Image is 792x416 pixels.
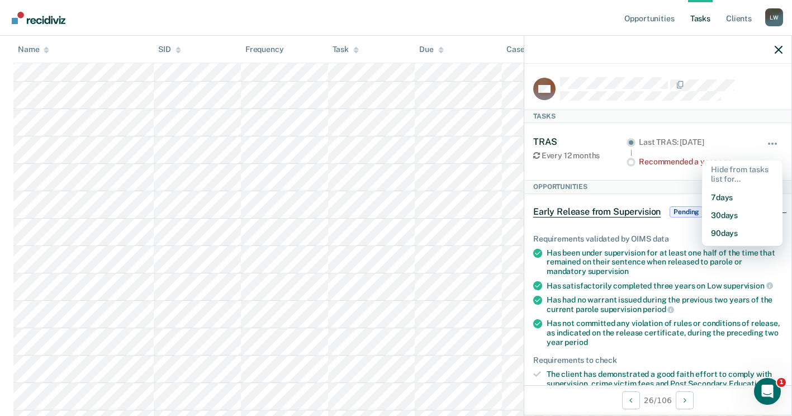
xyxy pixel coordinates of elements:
[565,338,587,347] span: period
[547,370,782,398] div: The client has demonstrated a good faith effort to comply with supervision, crime victim fees and...
[333,45,359,54] div: Task
[547,295,782,314] div: Has had no warrant issued during the previous two years of the current parole supervision
[670,206,703,218] span: Pending
[533,206,661,218] span: Early Release from Supervision
[158,45,181,54] div: SID
[676,391,694,409] button: Next Client
[639,138,751,147] div: Last TRAS: [DATE]
[533,356,782,365] div: Requirements to check
[547,248,782,276] div: Has been under supervision for at least one half of the time that remained on their sentence when...
[524,180,791,193] div: Opportunities
[18,45,49,54] div: Name
[765,8,783,26] div: L W
[702,188,782,206] button: 7 days
[533,136,627,147] div: TRAS
[524,385,791,415] div: 26 / 106
[524,110,791,123] div: Tasks
[506,45,553,54] div: Case Type
[777,378,786,387] span: 1
[702,206,782,224] button: 30 days
[588,267,629,276] span: supervision
[754,378,781,405] iframe: Intercom live chat
[547,281,782,291] div: Has satisfactorily completed three years on Low
[12,12,65,24] img: Recidiviz
[245,45,284,54] div: Frequency
[639,157,751,167] div: Recommended a year ago
[765,8,783,26] button: Profile dropdown button
[643,305,674,314] span: period
[702,224,782,242] button: 90 days
[723,281,772,290] span: supervision
[547,319,782,347] div: Has not committed any violation of rules or conditions of release, as indicated on the release ce...
[622,391,640,409] button: Previous Client
[419,45,444,54] div: Due
[533,151,627,160] div: Every 12 months
[533,234,782,244] div: Requirements validated by OIMS data
[702,160,782,188] div: Hide from tasks list for...
[524,194,791,230] div: Early Release from SupervisionPending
